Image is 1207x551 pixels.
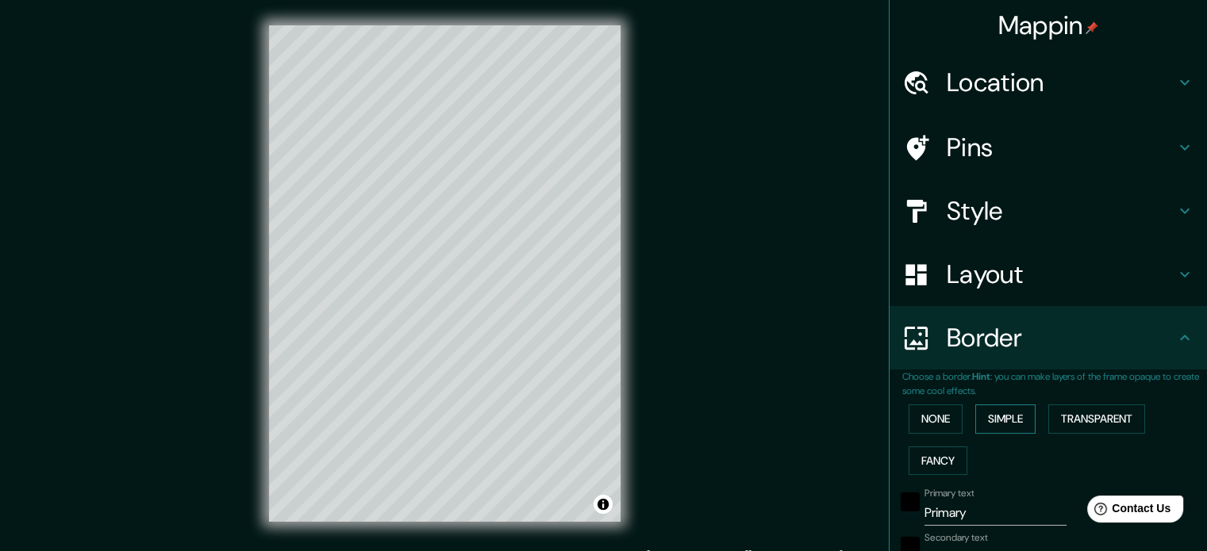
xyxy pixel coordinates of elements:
h4: Border [947,322,1175,354]
button: Fancy [909,446,967,476]
img: pin-icon.png [1086,21,1098,34]
div: Layout [890,243,1207,306]
div: Pins [890,116,1207,179]
h4: Style [947,195,1175,227]
button: black [901,492,920,511]
h4: Mappin [998,10,1099,41]
h4: Layout [947,258,1175,290]
label: Secondary text [924,531,988,545]
div: Style [890,179,1207,243]
div: Border [890,306,1207,369]
iframe: Help widget launcher [1066,489,1190,534]
h4: Pins [947,132,1175,163]
label: Primary text [924,487,974,500]
b: Hint [972,370,990,383]
div: Location [890,51,1207,114]
button: None [909,404,963,434]
h4: Location [947,67,1175,98]
button: Transparent [1048,404,1145,434]
button: Simple [975,404,1036,434]
p: Choose a border. : you can make layers of the frame opaque to create some cool effects. [902,369,1207,398]
button: Toggle attribution [594,495,613,514]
